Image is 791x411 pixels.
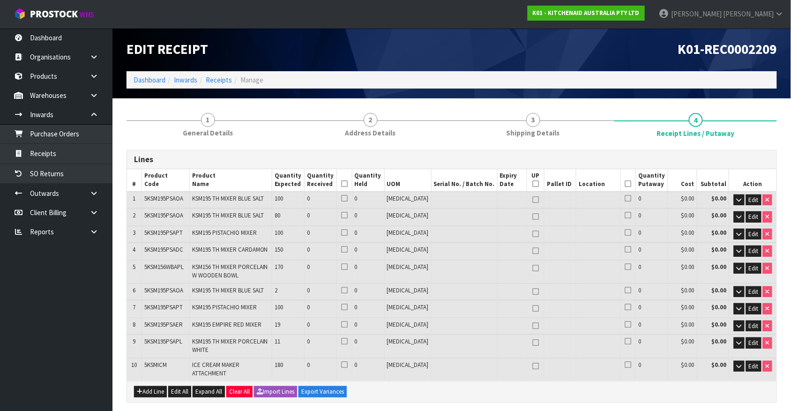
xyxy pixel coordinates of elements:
[711,361,726,369] strong: $0.00
[226,386,253,397] button: Clear All
[298,386,347,397] button: Export Variances
[681,321,694,329] span: $0.00
[144,286,183,294] span: 5KSM195PSAOA
[133,303,136,311] span: 7
[134,386,167,397] button: Add Line
[711,211,726,219] strong: $0.00
[201,113,215,127] span: 1
[749,230,759,238] span: Edit
[746,337,761,349] button: Edit
[387,263,429,271] span: [MEDICAL_DATA]
[275,303,283,311] span: 100
[195,388,222,396] span: Expand All
[746,263,761,274] button: Edit
[638,229,641,237] span: 0
[307,286,310,294] span: 0
[275,211,280,219] span: 80
[681,211,694,219] span: $0.00
[638,337,641,345] span: 0
[497,169,527,192] th: Expiry Date
[678,41,777,58] span: K01-REC0002209
[275,263,283,271] span: 170
[711,246,726,254] strong: $0.00
[671,9,722,18] span: [PERSON_NAME]
[305,169,337,192] th: Quantity Received
[749,362,759,370] span: Edit
[168,386,191,397] button: Edit All
[384,169,431,192] th: UOM
[133,263,136,271] span: 5
[133,211,136,219] span: 2
[355,211,358,219] span: 0
[749,339,759,347] span: Edit
[526,113,540,127] span: 3
[275,194,283,202] span: 100
[364,113,378,127] span: 2
[711,337,726,345] strong: $0.00
[307,337,310,345] span: 0
[638,246,641,254] span: 0
[355,194,358,202] span: 0
[387,303,429,311] span: [MEDICAL_DATA]
[127,41,208,58] span: Edit Receipt
[749,322,759,330] span: Edit
[638,321,641,329] span: 0
[133,246,136,254] span: 4
[681,246,694,254] span: $0.00
[527,169,545,192] th: UP
[275,361,283,369] span: 180
[749,213,759,221] span: Edit
[174,75,197,84] a: Inwards
[275,286,277,294] span: 2
[528,6,645,21] a: K01 - KITCHENAID AUSTRALIA PTY LTD
[134,75,165,84] a: Dashboard
[144,211,183,219] span: 5KSM195PSAOA
[307,321,310,329] span: 0
[192,229,257,237] span: KSM195 PISTACHIO MIXER
[193,386,225,397] button: Expand All
[746,303,761,314] button: Edit
[576,169,621,192] th: Location
[142,169,190,192] th: Product Code
[133,194,136,202] span: 1
[352,169,384,192] th: Quantity Held
[307,303,310,311] span: 0
[355,321,358,329] span: 0
[689,113,703,127] span: 4
[307,229,310,237] span: 0
[723,9,774,18] span: [PERSON_NAME]
[746,194,761,206] button: Edit
[307,246,310,254] span: 0
[681,263,694,271] span: $0.00
[657,128,735,138] span: Receipt Lines / Putaway
[192,361,239,377] span: ICE CREAM MAKER ATTACHMENT
[192,321,261,329] span: KSM195 EMPIRE RED MIXER
[345,128,396,138] span: Address Details
[387,361,429,369] span: [MEDICAL_DATA]
[746,361,761,372] button: Edit
[307,211,310,219] span: 0
[638,263,641,271] span: 0
[144,263,184,271] span: 5KSM156WBAPL
[749,264,759,272] span: Edit
[749,247,759,255] span: Edit
[355,303,358,311] span: 0
[127,169,142,192] th: #
[133,337,136,345] span: 9
[711,303,726,311] strong: $0.00
[711,321,726,329] strong: $0.00
[749,196,759,204] span: Edit
[638,361,641,369] span: 0
[80,10,94,19] small: WMS
[668,169,697,192] th: Cost
[183,128,233,138] span: General Details
[711,229,726,237] strong: $0.00
[387,211,429,219] span: [MEDICAL_DATA]
[387,337,429,345] span: [MEDICAL_DATA]
[507,128,560,138] span: Shipping Details
[132,361,137,369] span: 10
[636,169,668,192] th: Quantity Putaway
[307,194,310,202] span: 0
[307,361,310,369] span: 0
[275,229,283,237] span: 100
